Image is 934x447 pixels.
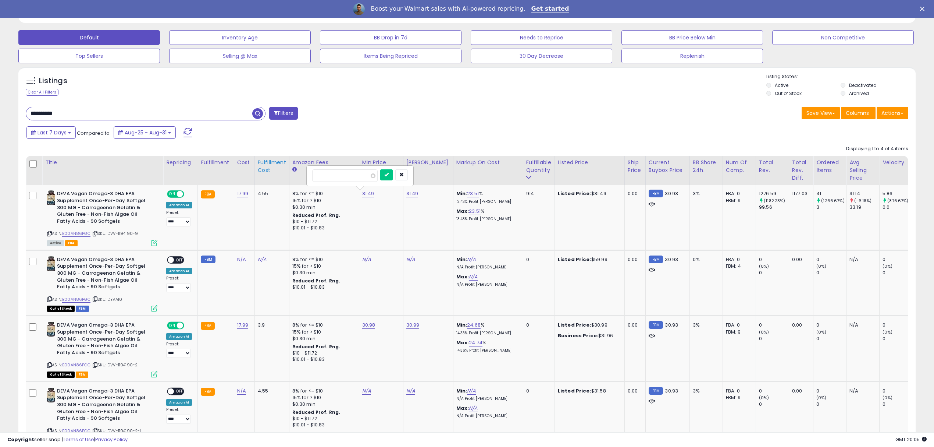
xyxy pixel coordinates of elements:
[802,107,840,119] button: Save View
[759,329,769,335] small: (0%)
[406,190,418,197] a: 31.49
[174,257,186,263] span: OFF
[292,335,353,342] div: $0.30 min
[7,436,128,443] div: seller snap | |
[169,49,311,63] button: Selling @ Max
[849,322,874,328] div: N/A
[201,190,214,198] small: FBA
[292,166,297,173] small: Amazon Fees.
[47,306,75,312] span: All listings that are currently out of stock and unavailable for purchase on Amazon
[26,126,76,139] button: Last 7 Days
[764,198,785,204] small: (1182.23%)
[759,335,789,342] div: 0
[292,344,341,350] b: Reduced Prof. Rng.
[166,399,192,406] div: Amazon AI
[47,256,157,311] div: ASIN:
[883,204,912,211] div: 0.6
[849,388,874,394] div: N/A
[292,278,341,284] b: Reduced Prof. Rng.
[201,159,231,166] div: Fulfillment
[456,199,517,204] p: 13.43% Profit [PERSON_NAME]
[649,159,687,174] div: Current Buybox Price
[92,230,138,236] span: | SKU: DVV-1194190-9
[456,322,517,335] div: %
[792,388,808,394] div: 0.00
[759,401,789,408] div: 0
[693,190,717,197] div: 3%
[816,401,846,408] div: 0
[456,273,469,280] b: Max:
[726,388,750,394] div: FBA: 0
[526,159,552,174] div: Fulfillable Quantity
[883,335,912,342] div: 0
[775,90,802,96] label: Out of Stock
[621,30,763,45] button: BB Price Below Min
[558,387,591,394] b: Listed Price:
[726,263,750,270] div: FBM: 4
[47,190,55,205] img: 51pJJzdogwL._SL40_.jpg
[467,190,479,197] a: 23.51
[883,263,893,269] small: (0%)
[65,240,78,246] span: FBA
[816,190,846,197] div: 41
[558,388,619,394] div: $31.58
[526,256,549,263] div: 0
[469,208,481,215] a: 23.51
[471,30,612,45] button: Needs to Reprice
[665,256,678,263] span: 30.93
[292,159,356,166] div: Amazon Fees
[92,362,138,368] span: | SKU: DVV-1194190-2
[168,191,177,197] span: ON
[166,407,192,424] div: Preset:
[237,387,246,395] a: N/A
[292,190,353,197] div: 8% for <= $10
[292,388,353,394] div: 8% for <= $10
[362,387,371,395] a: N/A
[292,219,353,225] div: $10 - $11.72
[649,321,663,329] small: FBM
[816,388,846,394] div: 0
[320,49,461,63] button: Items Being Repriced
[258,322,284,328] div: 3.9
[456,405,469,412] b: Max:
[665,190,678,197] span: 30.93
[57,256,146,292] b: DEVA Vegan Omega-3 DHA EPA Supplement Once-Per-Day Softgel 300 MG - Carrageenan Gelatin & Gluten ...
[456,413,517,419] p: N/A Profit [PERSON_NAME]
[883,270,912,276] div: 0
[125,129,167,136] span: Aug-25 - Aug-31
[772,30,914,45] button: Non Competitive
[456,396,517,401] p: N/A Profit [PERSON_NAME]
[775,82,788,88] label: Active
[292,263,353,270] div: 15% for > $10
[406,321,420,329] a: 30.99
[269,107,298,120] button: Filters
[759,263,769,269] small: (0%)
[47,322,157,376] div: ASIN:
[628,322,640,328] div: 0.00
[292,225,353,231] div: $10.01 - $10.83
[726,197,750,204] div: FBM: 9
[665,387,678,394] span: 30.93
[558,190,591,197] b: Listed Price:
[531,5,569,13] a: Get started
[628,159,642,174] div: Ship Price
[456,387,467,394] b: Min:
[816,335,846,342] div: 0
[362,256,371,263] a: N/A
[883,190,912,197] div: 5.86
[849,159,876,182] div: Avg Selling Price
[883,329,893,335] small: (0%)
[816,322,846,328] div: 0
[237,190,249,197] a: 17.99
[95,436,128,443] a: Privacy Policy
[816,159,843,174] div: Ordered Items
[849,90,869,96] label: Archived
[292,416,353,422] div: $10 - $11.72
[726,159,753,174] div: Num of Comp.
[292,197,353,204] div: 15% for > $10
[292,394,353,401] div: 15% for > $10
[693,322,717,328] div: 3%
[57,388,146,424] b: DEVA Vegan Omega-3 DHA EPA Supplement Once-Per-Day Softgel 300 MG - Carrageenan Gelatin & Gluten ...
[759,395,769,401] small: (0%)
[183,323,195,329] span: OFF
